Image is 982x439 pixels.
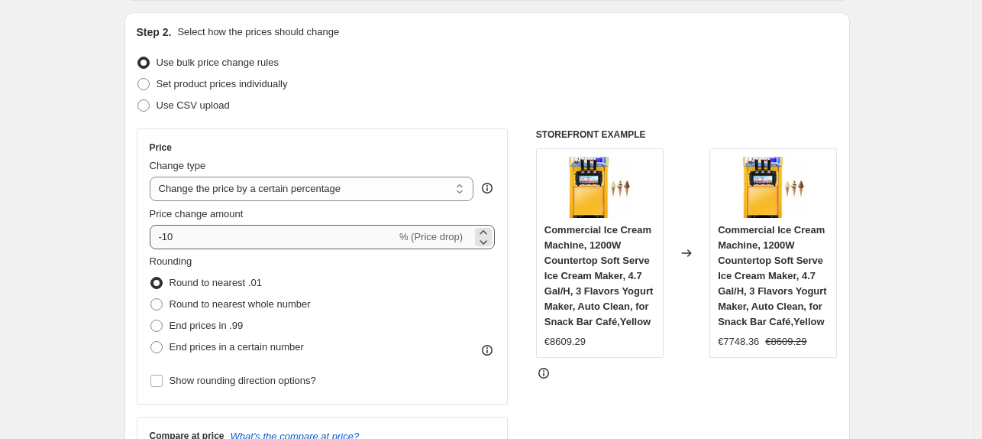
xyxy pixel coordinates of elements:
[170,298,311,310] span: Round to nearest whole number
[150,255,192,267] span: Rounding
[569,157,630,218] img: 618i7f6U1YL_80x.jpg
[170,320,244,331] span: End prices in .99
[765,334,806,350] strike: €8609.29
[743,157,804,218] img: 618i7f6U1YL_80x.jpg
[536,128,838,141] h6: STOREFRONT EXAMPLE
[544,334,586,350] div: €8609.29
[150,225,396,249] input: -15
[718,334,759,350] div: €7748.36
[177,24,339,40] p: Select how the prices should change
[157,99,230,111] span: Use CSV upload
[170,375,316,386] span: Show rounding direction options?
[170,341,304,353] span: End prices in a certain number
[170,277,262,288] span: Round to nearest .01
[150,141,172,154] h3: Price
[157,78,288,89] span: Set product prices individually
[150,208,244,219] span: Price change amount
[157,57,279,68] span: Use bulk price change rules
[137,24,172,40] h2: Step 2.
[150,160,206,171] span: Change type
[399,231,463,242] span: % (Price drop)
[480,180,495,196] div: help
[718,224,827,327] span: Commercial Ice Cream Machine, 1200W Countertop Soft Serve Ice Cream Maker, 4.7 Gal/H, 3 Flavors Y...
[544,224,654,327] span: Commercial Ice Cream Machine, 1200W Countertop Soft Serve Ice Cream Maker, 4.7 Gal/H, 3 Flavors Y...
